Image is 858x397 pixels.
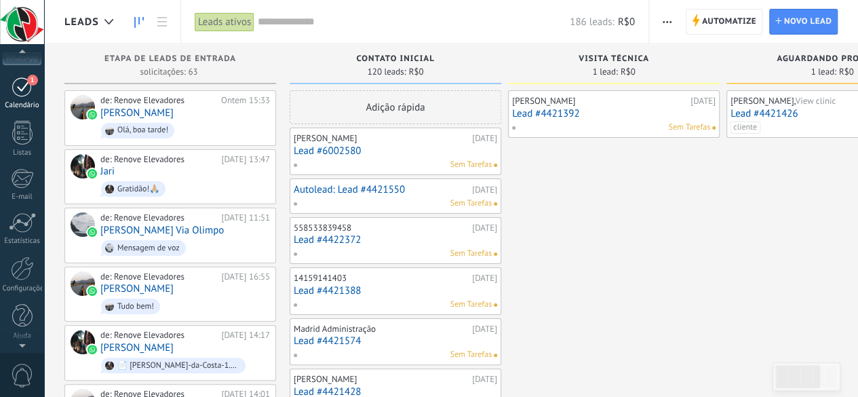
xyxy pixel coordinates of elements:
img: waba.svg [87,169,97,178]
span: 120 leads: [368,68,406,76]
span: Sem Tarefas [450,197,492,210]
div: [PERSON_NAME] [294,133,469,144]
div: Calendário [3,101,42,110]
div: de: Renove Elevadores [100,271,216,282]
button: Mais [657,9,677,35]
a: [PERSON_NAME] [100,342,174,354]
span: Sem Tarefas [450,349,492,361]
span: Sem Tarefas [669,121,710,134]
a: Lead #4421388 [294,285,497,297]
a: Autolead: Lead #4421550 [294,184,469,195]
div: de: Renove Elevadores [100,212,216,223]
div: Leads ativos [195,12,254,32]
div: [PERSON_NAME] [294,374,469,385]
img: waba.svg [87,286,97,296]
div: [DATE] [472,133,497,144]
div: Ontem 15:33 [221,95,270,106]
span: Nenhuma tarefa atribuída [494,354,497,357]
div: [DATE] [472,324,497,335]
div: Mensagem de voz [117,244,180,253]
div: E-mail [3,193,42,202]
div: Tudo bem! [117,302,154,311]
div: Adição rápida [290,90,501,124]
span: R$0 [408,68,423,76]
div: [DATE] [472,374,497,385]
span: solicitações: 63 [140,68,197,76]
div: Jaziel Fernandes [71,95,95,119]
div: de: Renove Elevadores [100,95,216,106]
div: [DATE] [690,96,716,107]
span: 1 lead: [811,68,836,76]
div: Configurações [3,284,42,293]
div: [DATE] [472,223,497,233]
img: waba.svg [87,227,97,237]
div: Jari [71,154,95,178]
span: cliente [730,121,760,134]
div: Rafael Silva [71,330,95,354]
div: 558533839458 [294,223,469,233]
a: Jari [100,166,115,177]
div: [DATE] 14:17 [221,330,270,341]
div: [PERSON_NAME] [512,96,687,107]
span: Nenhuma tarefa atribuída [494,252,497,256]
a: Novo lead [769,9,838,35]
div: [DATE] 16:55 [221,271,270,282]
div: Listas [3,149,42,157]
div: Estatísticas [3,237,42,246]
img: waba.svg [87,110,97,119]
div: Cibele Freitas [71,271,95,296]
a: Lead #4421574 [294,335,497,347]
span: 1 lead: [592,68,617,76]
span: Sem Tarefas [450,159,492,171]
a: Lead #6002580 [294,145,497,157]
div: 📄 [PERSON_NAME]-da-Costa-1.pdf [117,361,239,371]
div: de: Renove Elevadores [100,154,216,165]
div: [DATE] 13:47 [221,154,270,165]
a: Leads [128,9,151,35]
div: Etapa de leads de entrada [71,54,269,66]
div: Ajuda [3,332,42,341]
span: Etapa de leads de entrada [104,54,236,64]
div: de: Renove Elevadores [100,330,216,341]
a: Lead #4422372 [294,234,497,246]
span: Sem Tarefas [450,248,492,260]
span: Automatize [702,10,756,34]
a: Lista [151,9,174,35]
div: Madrid Administração [294,324,469,335]
div: Visita técnica [515,54,713,66]
span: R$0 [618,16,635,29]
span: Nenhuma tarefa atribuída [494,202,497,206]
span: 186 leads: [570,16,615,29]
div: Contato inicial [296,54,494,66]
a: [PERSON_NAME] [100,283,174,295]
span: Contato inicial [356,54,434,64]
a: [PERSON_NAME] [100,107,174,119]
span: Nenhuma tarefa atribuída [494,164,497,167]
span: 1 [27,75,38,86]
span: Leads [64,16,99,29]
img: waba.svg [87,345,97,354]
span: Nenhuma tarefa atribuída [494,303,497,307]
div: 14159141403 [294,273,469,284]
span: R$0 [839,68,854,76]
span: Nenhuma tarefa atribuída [712,126,716,130]
div: [DATE] 11:51 [221,212,270,223]
div: [DATE] [472,273,497,284]
div: [DATE] [472,185,497,194]
a: Lead #4421392 [512,108,716,119]
span: R$0 [621,68,636,76]
a: [PERSON_NAME] Via Olimpo [100,225,224,236]
span: Visita técnica [579,54,649,64]
span: Novo lead [784,10,832,34]
div: Olá, boa tarde! [117,126,168,135]
span: Sem Tarefas [450,299,492,311]
div: Gratidão!🙏🏼 [117,185,159,194]
span: View clinic [796,95,836,107]
a: Automatize [686,9,762,35]
div: Alécio Amando Via Olimpo [71,212,95,237]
